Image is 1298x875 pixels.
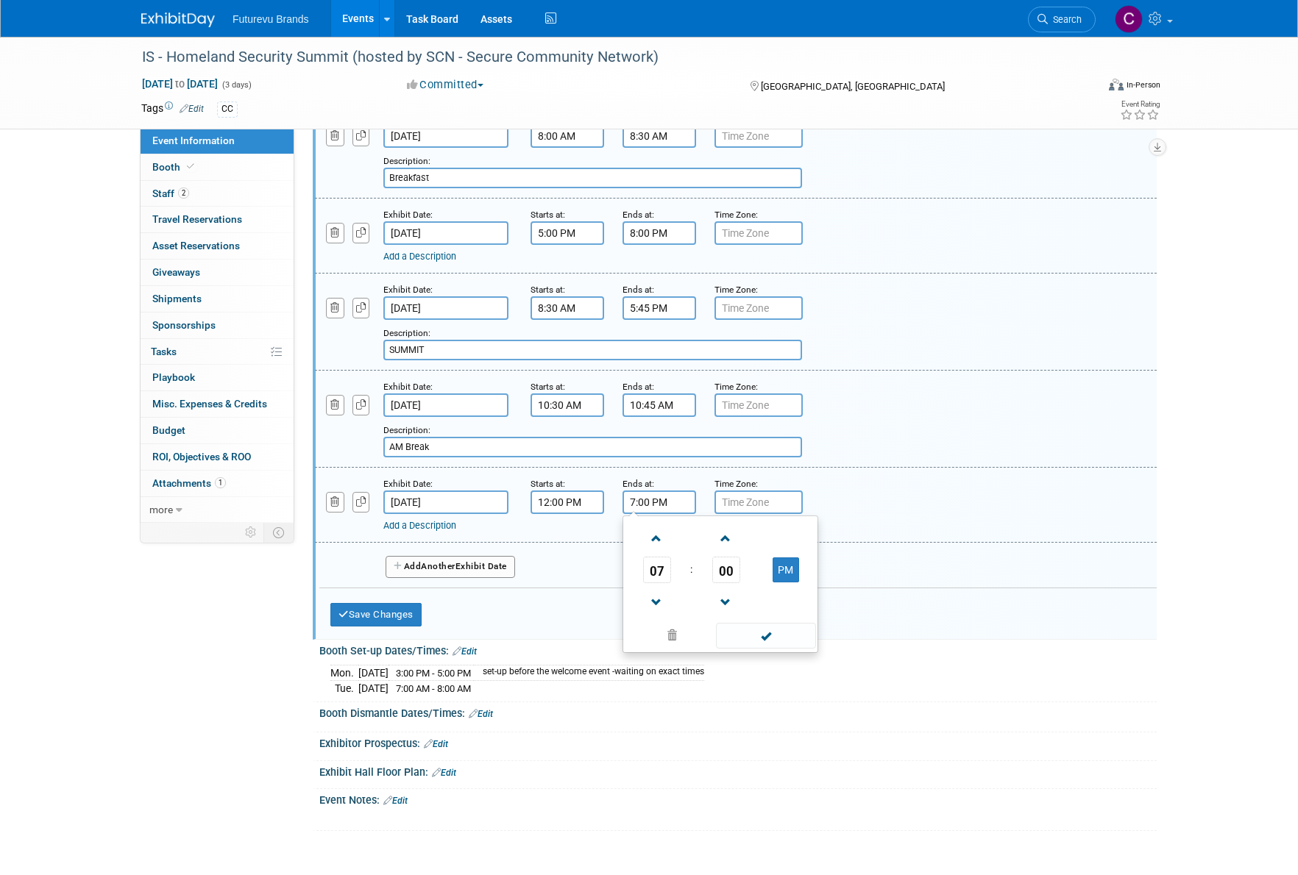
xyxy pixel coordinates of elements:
a: Edit [180,104,204,114]
a: Asset Reservations [141,233,294,259]
small: Description: [383,425,430,435]
input: Date [383,296,508,320]
small: Ends at: [623,285,654,295]
input: Time Zone [714,393,803,417]
span: (3 days) [221,80,252,90]
div: Event Format [1009,76,1160,99]
input: End Time [623,393,696,417]
span: [GEOGRAPHIC_DATA], [GEOGRAPHIC_DATA] [761,81,945,92]
input: Time Zone [714,490,803,514]
input: Description [383,340,802,360]
small: Ends at: [623,479,654,489]
a: Edit [424,739,448,749]
a: Search [1028,7,1096,32]
small: Time Zone: [714,210,758,220]
small: Exhibit Date: [383,479,433,489]
a: Edit [432,768,456,778]
input: Description [383,437,802,457]
a: Increment Minute [712,519,740,557]
a: Sponsorships [141,312,294,338]
small: Starts at: [531,382,565,392]
a: Add a Description [383,251,456,262]
span: 7:00 AM - 8:00 AM [396,683,471,694]
span: Asset Reservations [152,240,240,251]
input: Time Zone [714,296,803,320]
a: Decrement Hour [643,583,671,621]
small: Starts at: [531,285,565,295]
a: Booth [141,154,294,180]
div: CC [217,101,238,117]
input: End Time [623,490,696,514]
input: Time Zone [714,124,803,148]
span: [DATE] [DATE] [141,77,219,90]
small: Description: [383,328,430,338]
button: AddAnotherExhibit Date [386,556,515,578]
input: End Time [623,124,696,148]
small: Time Zone: [714,479,758,489]
span: Attachments [152,477,226,489]
div: Exhibit Hall Floor Plan: [319,761,1157,780]
div: Booth Set-up Dates/Times: [319,640,1157,659]
td: Personalize Event Tab Strip [238,523,264,542]
a: Tasks [141,339,294,365]
span: Search [1048,14,1082,25]
td: : [687,557,695,583]
span: Another [421,561,455,571]
a: Add a Description [383,520,456,531]
a: Event Information [141,128,294,154]
a: Edit [383,796,408,806]
button: PM [773,557,799,582]
a: Playbook [141,365,294,390]
div: IS - Homeland Security Summit (hosted by SCN - Secure Community Network) [137,44,1074,71]
a: ROI, Objectives & ROO [141,444,294,470]
input: Start Time [531,393,604,417]
div: Event Rating [1120,101,1160,108]
span: 3:00 PM - 5:00 PM [396,668,471,679]
span: Pick Hour [643,557,671,583]
td: Tags [141,101,204,118]
span: more [149,504,173,515]
small: Exhibit Date: [383,285,433,295]
a: Increment Hour [643,519,671,557]
a: Misc. Expenses & Credits [141,391,294,417]
small: Ends at: [623,382,654,392]
span: Giveaways [152,266,200,278]
small: Exhibit Date: [383,382,433,392]
span: 2 [178,187,189,199]
span: Budget [152,424,185,436]
div: Exhibitor Prospectus: [319,732,1157,751]
input: End Time [623,296,696,320]
a: Done [715,626,817,647]
small: Exhibit Date: [383,210,433,220]
span: Futurevu Brands [233,13,309,25]
a: Shipments [141,286,294,312]
a: Clear selection [626,626,717,646]
input: End Time [623,221,696,245]
div: Booth Dismantle Dates/Times: [319,702,1157,721]
span: to [173,78,187,90]
span: Event Information [152,135,235,146]
a: more [141,497,294,523]
span: 1 [215,477,226,488]
img: ExhibitDay [141,12,215,27]
span: Shipments [152,293,202,304]
a: Giveaways [141,260,294,285]
small: Description: [383,156,430,166]
button: Committed [402,77,489,93]
input: Start Time [531,124,604,148]
i: Booth reservation complete [187,162,194,171]
input: Date [383,393,508,417]
img: CHERYL CLOWES [1115,5,1143,33]
input: Start Time [531,296,604,320]
a: Budget [141,418,294,443]
small: Starts at: [531,479,565,489]
a: Edit [453,646,477,657]
input: Date [383,221,508,245]
span: Playbook [152,371,195,383]
span: Misc. Expenses & Credits [152,398,267,410]
button: Save Changes [330,603,422,626]
span: Tasks [151,346,177,357]
input: Start Time [531,221,604,245]
td: [DATE] [358,681,389,696]
a: Staff2 [141,181,294,207]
